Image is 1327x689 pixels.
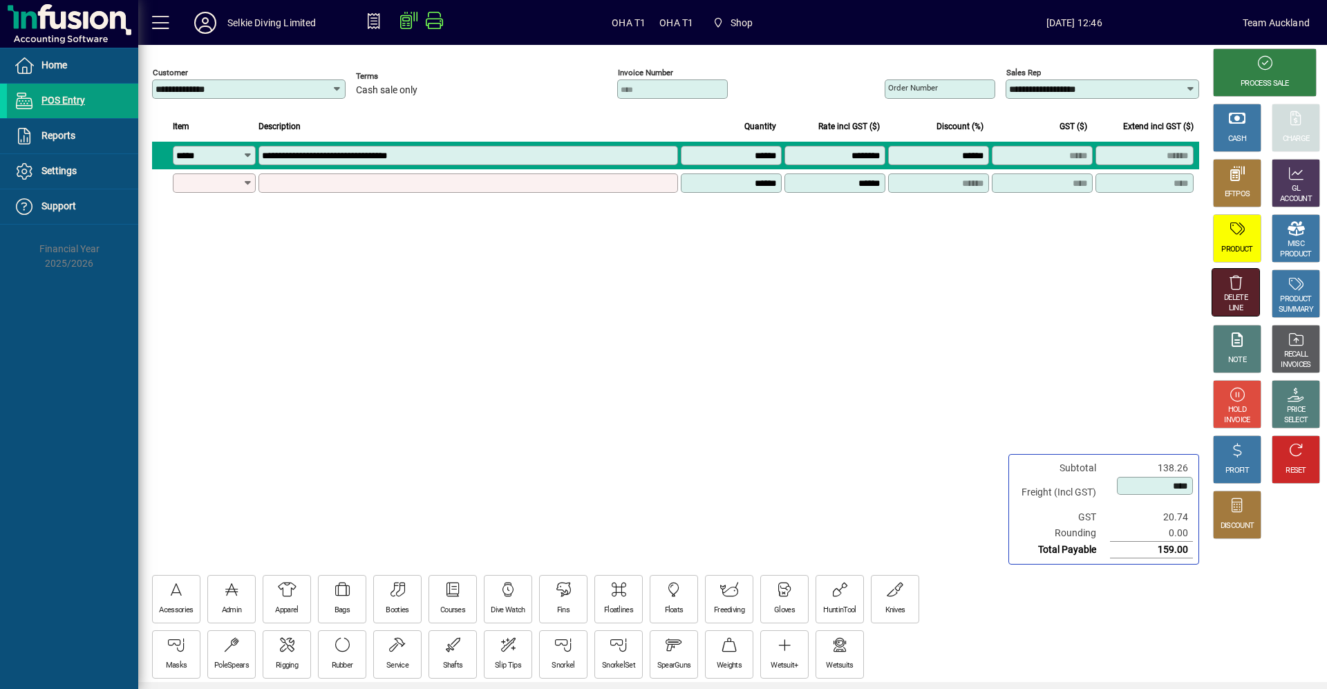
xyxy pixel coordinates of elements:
[495,661,521,671] div: Slip Tips
[41,59,67,70] span: Home
[1224,293,1248,303] div: DELETE
[440,605,465,616] div: Courses
[443,661,463,671] div: Shafts
[1287,405,1306,415] div: PRICE
[1221,521,1254,531] div: DISCOUNT
[818,119,880,134] span: Rate incl GST ($)
[1280,194,1312,205] div: ACCOUNT
[1288,239,1304,249] div: MISC
[885,605,905,616] div: Knives
[275,605,298,616] div: Apparel
[937,119,984,134] span: Discount (%)
[826,661,853,671] div: Wetsuits
[258,119,301,134] span: Description
[1110,542,1193,558] td: 159.00
[744,119,776,134] span: Quantity
[1110,509,1193,525] td: 20.74
[1123,119,1194,134] span: Extend incl GST ($)
[1228,355,1246,366] div: NOTE
[41,130,75,141] span: Reports
[356,85,417,96] span: Cash sale only
[774,605,795,616] div: Gloves
[41,200,76,211] span: Support
[1225,466,1249,476] div: PROFIT
[1015,542,1110,558] td: Total Payable
[1006,68,1041,77] mat-label: Sales rep
[1280,249,1311,260] div: PRODUCT
[153,68,188,77] mat-label: Customer
[7,119,138,153] a: Reports
[1292,184,1301,194] div: GL
[1280,294,1311,305] div: PRODUCT
[1110,525,1193,542] td: 0.00
[1224,415,1250,426] div: INVOICE
[771,661,798,671] div: Wetsuit+
[166,661,187,671] div: Masks
[491,605,525,616] div: Dive Watch
[7,48,138,83] a: Home
[1283,134,1310,144] div: CHARGE
[1284,415,1308,426] div: SELECT
[41,165,77,176] span: Settings
[659,12,693,34] span: OHA T1
[1229,303,1243,314] div: LINE
[214,661,249,671] div: PoleSpears
[1221,245,1252,255] div: PRODUCT
[1015,509,1110,525] td: GST
[731,12,753,34] span: Shop
[222,605,242,616] div: Admin
[1015,460,1110,476] td: Subtotal
[173,119,189,134] span: Item
[159,605,193,616] div: Acessories
[906,12,1243,34] span: [DATE] 12:46
[227,12,317,34] div: Selkie Diving Limited
[386,661,408,671] div: Service
[714,605,744,616] div: Freediving
[665,605,684,616] div: Floats
[1286,466,1306,476] div: RESET
[618,68,673,77] mat-label: Invoice number
[657,661,691,671] div: SpearGuns
[557,605,570,616] div: Fins
[1279,305,1313,315] div: SUMMARY
[356,72,439,81] span: Terms
[7,189,138,224] a: Support
[386,605,408,616] div: Booties
[332,661,353,671] div: Rubber
[1228,134,1246,144] div: CASH
[602,661,635,671] div: SnorkelSet
[1015,476,1110,509] td: Freight (Incl GST)
[707,10,758,35] span: Shop
[1281,360,1310,370] div: INVOICES
[1060,119,1087,134] span: GST ($)
[1284,350,1308,360] div: RECALL
[1110,460,1193,476] td: 138.26
[604,605,633,616] div: Floatlines
[1243,12,1310,34] div: Team Auckland
[1228,405,1246,415] div: HOLD
[552,661,574,671] div: Snorkel
[823,605,856,616] div: HuntinTool
[888,83,938,93] mat-label: Order number
[1225,189,1250,200] div: EFTPOS
[1241,79,1289,89] div: PROCESS SALE
[1015,525,1110,542] td: Rounding
[335,605,350,616] div: Bags
[7,154,138,189] a: Settings
[41,95,85,106] span: POS Entry
[717,661,742,671] div: Weights
[612,12,646,34] span: OHA T1
[183,10,227,35] button: Profile
[276,661,298,671] div: Rigging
